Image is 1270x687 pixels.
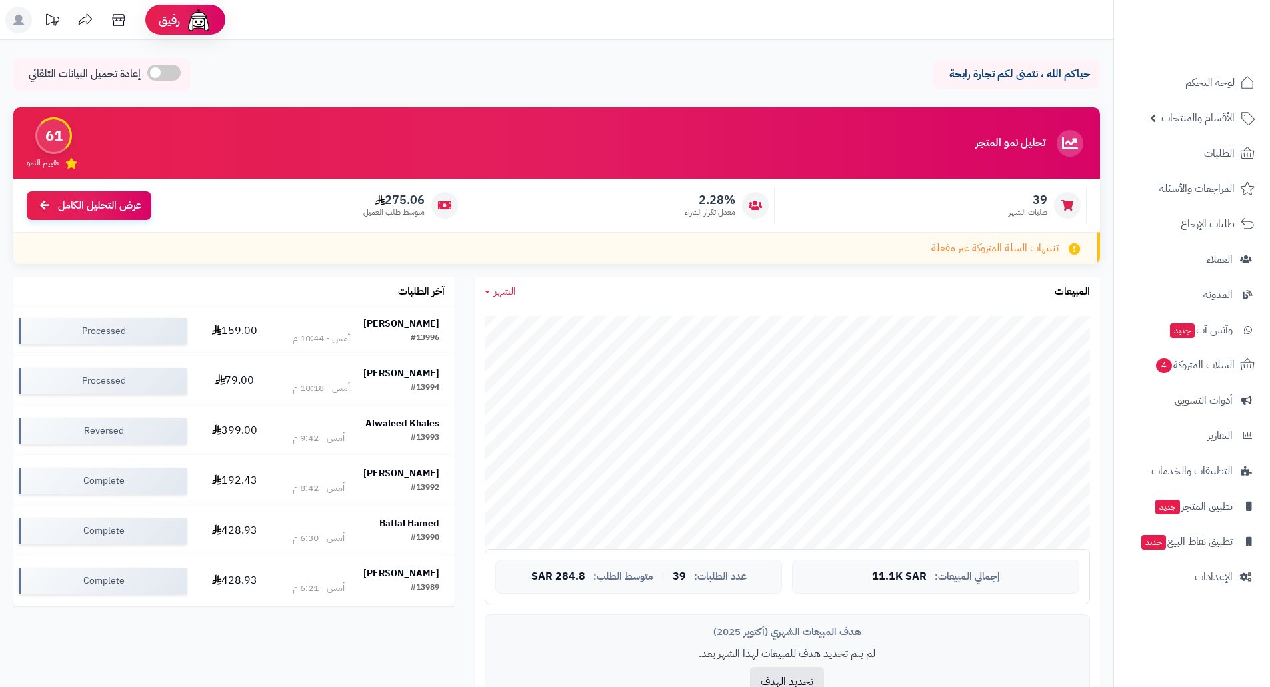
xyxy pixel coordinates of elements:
div: #13994 [411,382,439,395]
span: تقييم النمو [27,157,59,169]
span: معدل تكرار الشراء [685,207,735,218]
span: الطلبات [1204,144,1235,163]
a: المراجعات والأسئلة [1122,173,1262,205]
a: الإعدادات [1122,561,1262,593]
div: #13993 [411,432,439,445]
span: جديد [1170,323,1195,338]
span: أدوات التسويق [1175,391,1233,410]
span: لوحة التحكم [1185,73,1235,92]
div: أمس - 10:44 م [293,332,350,345]
span: تطبيق المتجر [1154,497,1233,516]
span: السلات المتروكة [1155,356,1235,374]
a: التطبيقات والخدمات [1122,455,1262,487]
span: متوسط طلب العميل [363,207,425,218]
div: أمس - 10:18 م [293,382,350,395]
div: #13996 [411,332,439,345]
div: Processed [19,318,187,344]
a: السلات المتروكة4 [1122,349,1262,381]
span: التطبيقات والخدمات [1151,462,1233,480]
div: أمس - 8:42 م [293,482,345,495]
a: لوحة التحكم [1122,67,1262,99]
span: 275.06 [363,193,425,207]
span: جديد [1141,535,1166,550]
strong: [PERSON_NAME] [363,317,439,331]
span: إعادة تحميل البيانات التلقائي [29,67,141,82]
span: جديد [1155,500,1180,514]
div: Reversed [19,418,187,444]
a: العملاء [1122,243,1262,275]
span: متوسط الطلب: [593,571,653,582]
h3: آخر الطلبات [398,286,445,298]
span: المدونة [1203,285,1233,304]
td: 428.93 [192,506,277,556]
span: 11.1K SAR [872,571,927,583]
div: أمس - 9:42 م [293,432,345,445]
div: أمس - 6:30 م [293,532,345,545]
div: Complete [19,518,187,544]
div: Complete [19,468,187,494]
div: Processed [19,368,187,394]
h3: تحليل نمو المتجر [975,137,1045,149]
span: | [661,572,665,582]
span: طلبات الإرجاع [1181,215,1235,233]
a: طلبات الإرجاع [1122,208,1262,240]
p: لم يتم تحديد هدف للمبيعات لهذا الشهر بعد. [495,646,1079,662]
td: 428.93 [192,556,277,606]
a: الشهر [485,284,516,299]
span: الإعدادات [1195,568,1233,586]
span: وآتس آب [1169,321,1233,339]
div: #13990 [411,532,439,545]
h3: المبيعات [1055,286,1090,298]
a: التقارير [1122,420,1262,452]
strong: [PERSON_NAME] [363,566,439,580]
img: logo-2.png [1179,36,1257,64]
span: تنبيهات السلة المتروكة غير مفعلة [931,241,1059,256]
div: Complete [19,568,187,594]
span: عرض التحليل الكامل [58,198,141,213]
td: 79.00 [192,356,277,406]
a: الطلبات [1122,137,1262,169]
span: المراجعات والأسئلة [1159,179,1235,198]
a: تطبيق نقاط البيعجديد [1122,526,1262,558]
a: تطبيق المتجرجديد [1122,490,1262,522]
span: الشهر [494,283,516,299]
span: الأقسام والمنتجات [1161,109,1235,127]
span: إجمالي المبيعات: [935,571,1000,582]
span: تطبيق نقاط البيع [1140,532,1233,551]
strong: [PERSON_NAME] [363,466,439,480]
a: وآتس آبجديد [1122,314,1262,346]
span: طلبات الشهر [1009,207,1047,218]
span: عدد الطلبات: [694,571,747,582]
strong: Alwaleed Khales [365,416,439,430]
span: 4 [1156,358,1172,373]
a: أدوات التسويق [1122,384,1262,416]
strong: [PERSON_NAME] [363,366,439,380]
span: 284.8 SAR [531,571,585,583]
span: 39 [673,571,686,583]
div: #13989 [411,582,439,595]
div: أمس - 6:21 م [293,582,345,595]
a: المدونة [1122,279,1262,311]
span: 2.28% [685,193,735,207]
td: 159.00 [192,307,277,356]
a: عرض التحليل الكامل [27,191,151,220]
td: 192.43 [192,456,277,506]
img: ai-face.png [185,7,212,33]
div: هدف المبيعات الشهري (أكتوبر 2025) [495,625,1079,639]
p: حياكم الله ، نتمنى لكم تجارة رابحة [943,67,1090,82]
div: #13992 [411,482,439,495]
span: رفيق [159,12,180,28]
span: العملاء [1207,250,1233,269]
span: 39 [1009,193,1047,207]
td: 399.00 [192,406,277,456]
span: التقارير [1207,426,1233,445]
a: تحديثات المنصة [35,7,69,37]
strong: Battal Hamed [379,516,439,530]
